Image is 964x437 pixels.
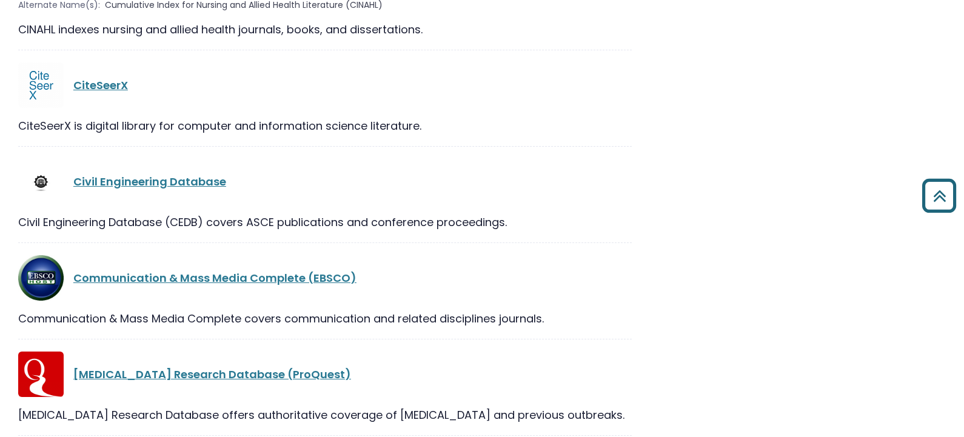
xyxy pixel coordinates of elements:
div: CINAHL indexes nursing and allied health journals, books, and dissertations. [18,21,632,38]
div: Civil Engineering Database (CEDB) covers ASCE publications and conference proceedings. [18,214,632,230]
a: Back to Top [917,184,961,207]
a: Communication & Mass Media Complete (EBSCO) [73,270,356,285]
div: CiteSeerX is digital library for computer and information science literature. [18,118,632,134]
a: Civil Engineering Database [73,174,226,189]
div: [MEDICAL_DATA] Research Database offers authoritative coverage of [MEDICAL_DATA] and previous out... [18,407,632,423]
a: CiteSeerX [73,78,128,93]
div: Communication & Mass Media Complete covers communication and related disciplines journals. [18,310,632,327]
a: [MEDICAL_DATA] Research Database (ProQuest) [73,367,351,382]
